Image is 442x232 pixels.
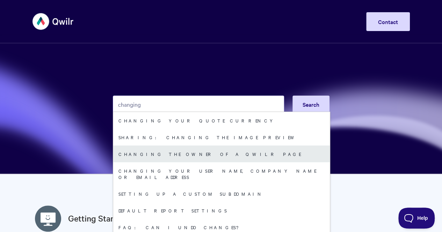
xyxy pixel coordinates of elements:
a: Default report settings [113,202,330,219]
input: Search the knowledge base [113,96,284,113]
a: Changing Your Quote Currency [113,112,330,129]
a: Setting up a Custom Subdomain [113,185,330,202]
a: Contact [366,12,410,31]
iframe: Toggle Customer Support [398,208,435,229]
img: Qwilr Help Center [32,8,74,35]
span: Search [303,100,319,108]
a: Sharing: Changing the Image Preview [113,129,330,145]
a: Changing the owner of a Qwilr Page [113,145,330,162]
button: Search [292,96,329,113]
a: Getting Started [68,212,126,225]
a: Changing your user name, company name or email address [113,162,330,185]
